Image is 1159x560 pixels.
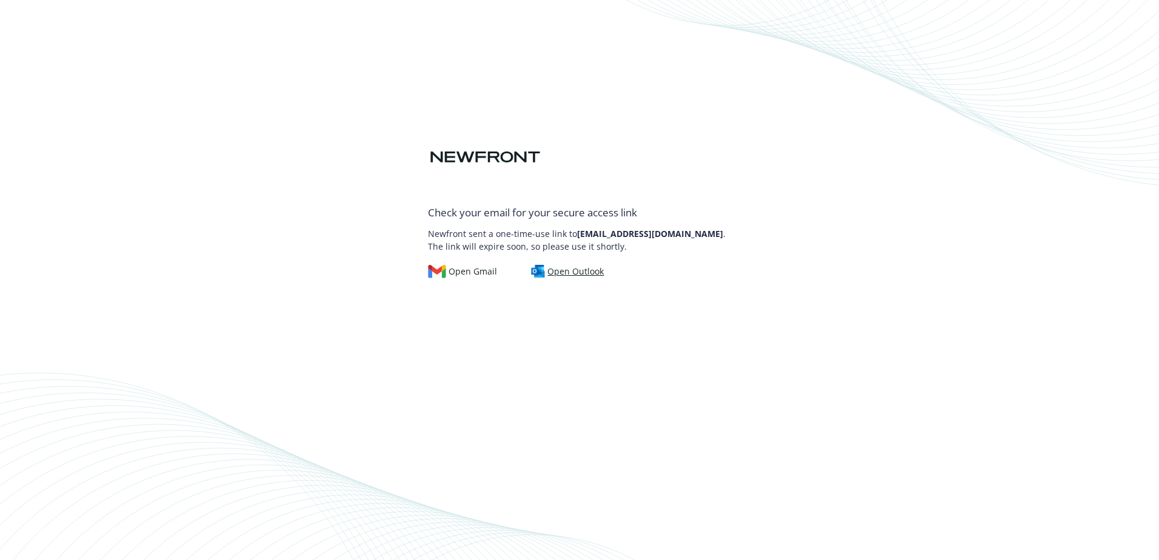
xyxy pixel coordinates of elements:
[428,265,507,278] a: Open Gmail
[531,265,546,278] img: outlook-logo.svg
[577,228,723,239] b: [EMAIL_ADDRESS][DOMAIN_NAME]
[428,265,446,278] img: gmail-logo.svg
[428,205,731,221] div: Check your email for your secure access link
[531,265,614,278] a: Open Outlook
[428,147,543,168] img: Newfront logo
[531,265,604,278] div: Open Outlook
[428,221,731,253] p: Newfront sent a one-time-use link to . The link will expire soon, so please use it shortly.
[428,265,497,278] div: Open Gmail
